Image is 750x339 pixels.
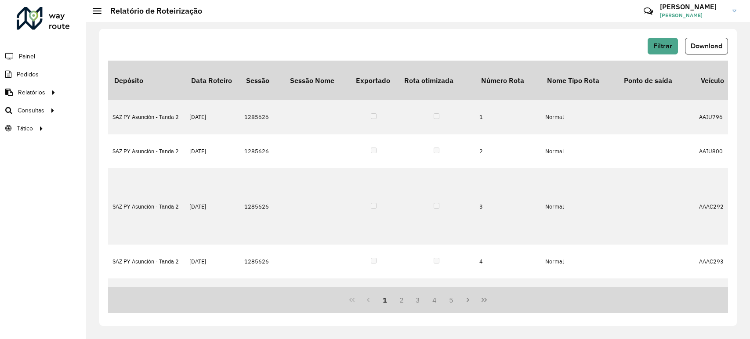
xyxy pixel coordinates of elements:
[19,52,35,61] span: Painel
[475,100,541,134] td: 1
[541,278,618,321] td: Normal
[639,2,658,21] a: Contato Rápido
[240,61,284,100] th: Sessão
[108,134,185,169] td: SAZ PY Asunción - Tanda 2
[284,61,350,100] th: Sessão Nome
[618,61,695,100] th: Ponto de saída
[475,278,541,321] td: 5
[185,168,240,245] td: [DATE]
[695,245,739,279] td: AAAC293
[17,124,33,133] span: Tático
[108,168,185,245] td: SAZ PY Asunción - Tanda 2
[185,61,240,100] th: Data Roteiro
[653,42,672,50] span: Filtrar
[240,100,284,134] td: 1285626
[541,245,618,279] td: Normal
[240,168,284,245] td: 1285626
[108,100,185,134] td: SAZ PY Asunción - Tanda 2
[695,134,739,169] td: AAIU800
[185,134,240,169] td: [DATE]
[185,100,240,134] td: [DATE]
[695,100,739,134] td: AAIU796
[541,168,618,245] td: Normal
[475,245,541,279] td: 4
[398,61,475,100] th: Rota otimizada
[108,61,185,100] th: Depósito
[18,88,45,97] span: Relatórios
[695,278,739,321] td: AAAC294
[541,100,618,134] td: Normal
[108,278,185,321] td: SAZ PY Asunción - Tanda 2
[410,292,427,308] button: 3
[377,292,393,308] button: 1
[443,292,460,308] button: 5
[18,106,44,115] span: Consultas
[185,245,240,279] td: [DATE]
[691,42,722,50] span: Download
[108,245,185,279] td: SAZ PY Asunción - Tanda 2
[393,292,410,308] button: 2
[660,3,726,11] h3: [PERSON_NAME]
[475,134,541,169] td: 2
[541,61,618,100] th: Nome Tipo Rota
[475,168,541,245] td: 3
[460,292,476,308] button: Next Page
[101,6,202,16] h2: Relatório de Roteirização
[685,38,728,54] button: Download
[695,168,739,245] td: AAAC292
[185,278,240,321] td: [DATE]
[240,245,284,279] td: 1285626
[240,278,284,321] td: 1285626
[660,11,726,19] span: [PERSON_NAME]
[426,292,443,308] button: 4
[476,292,493,308] button: Last Page
[475,61,541,100] th: Número Rota
[648,38,678,54] button: Filtrar
[350,61,398,100] th: Exportado
[541,134,618,169] td: Normal
[240,134,284,169] td: 1285626
[17,70,39,79] span: Pedidos
[695,61,739,100] th: Veículo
